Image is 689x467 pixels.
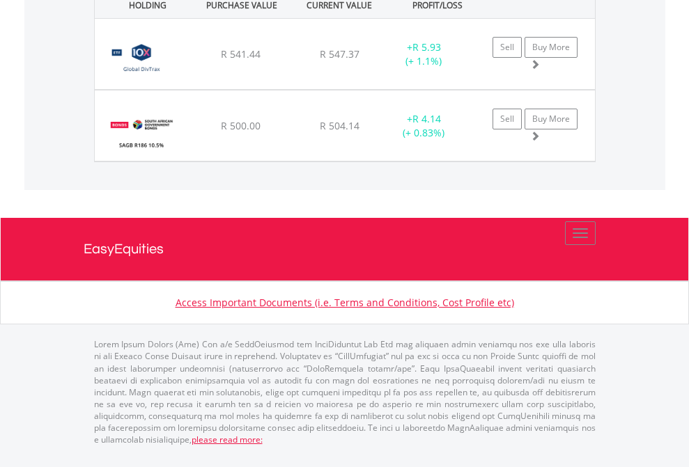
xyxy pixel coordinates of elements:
p: Lorem Ipsum Dolors (Ame) Con a/e SeddOeiusmod tem InciDiduntut Lab Etd mag aliquaen admin veniamq... [94,338,596,445]
a: Sell [493,109,522,129]
span: R 500.00 [221,119,261,132]
a: Sell [493,37,522,58]
span: R 547.37 [320,47,359,61]
span: R 4.14 [412,112,441,125]
div: + (+ 0.83%) [380,112,467,140]
img: EQU.ZA.R186.png [102,108,182,157]
a: Buy More [525,109,578,129]
span: R 5.93 [412,40,441,54]
img: EQU.ZA.GLODIV.png [102,36,182,86]
span: R 504.14 [320,119,359,132]
a: Buy More [525,37,578,58]
span: R 541.44 [221,47,261,61]
a: EasyEquities [84,218,606,280]
a: please read more: [192,434,263,445]
a: Access Important Documents (i.e. Terms and Conditions, Cost Profile etc) [176,296,514,309]
div: + (+ 1.1%) [380,40,467,68]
